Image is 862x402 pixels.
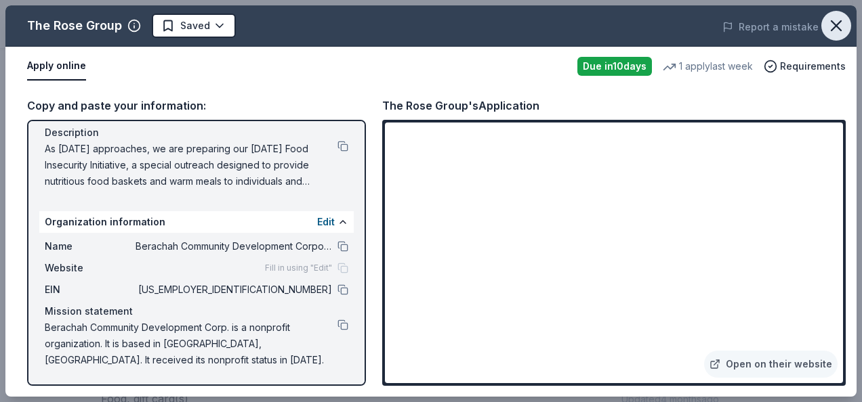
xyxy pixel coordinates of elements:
[780,58,846,74] span: Requirements
[704,351,838,378] a: Open on their website
[39,211,354,233] div: Organization information
[265,263,332,273] span: Fill in using "Edit"
[27,52,86,81] button: Apply online
[764,58,846,74] button: Requirements
[45,260,136,276] span: Website
[152,14,236,38] button: Saved
[136,238,332,254] span: Berachah Community Development Corporation
[317,214,335,230] button: Edit
[722,19,819,35] button: Report a mistake
[45,282,136,298] span: EIN
[382,97,539,114] div: The Rose Group's Application
[45,238,136,254] span: Name
[45,125,348,141] div: Description
[180,18,210,34] span: Saved
[45,319,337,368] span: Berachah Community Development Corp. is a nonprofit organization. It is based in [GEOGRAPHIC_DATA...
[577,57,652,76] div: Due in 10 days
[27,15,122,37] div: The Rose Group
[663,58,753,74] div: 1 apply last week
[45,303,348,319] div: Mission statement
[45,141,337,189] span: As [DATE] approaches, we are preparing our [DATE] Food Insecurity Initiative, a special outreach ...
[136,282,332,298] span: [US_EMPLOYER_IDENTIFICATION_NUMBER]
[27,97,366,114] div: Copy and paste your information:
